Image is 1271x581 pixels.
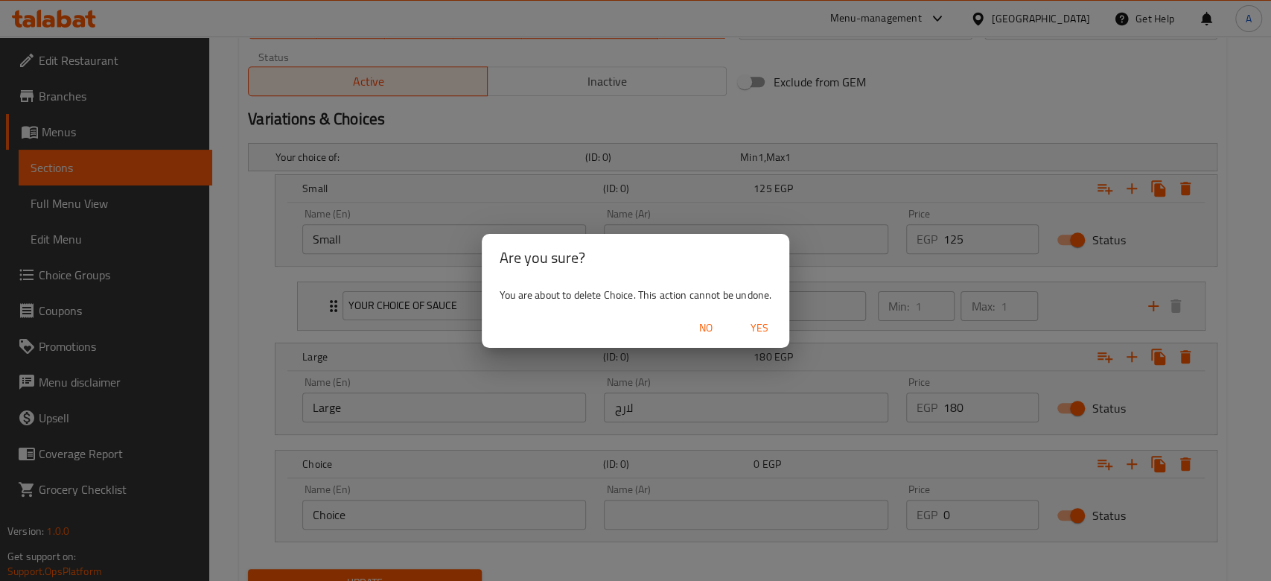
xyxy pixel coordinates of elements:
[736,314,783,342] button: Yes
[742,319,777,337] span: Yes
[682,314,730,342] button: No
[500,246,771,270] h2: Are you sure?
[482,282,789,308] div: You are about to delete Choice. This action cannot be undone.
[688,319,724,337] span: No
